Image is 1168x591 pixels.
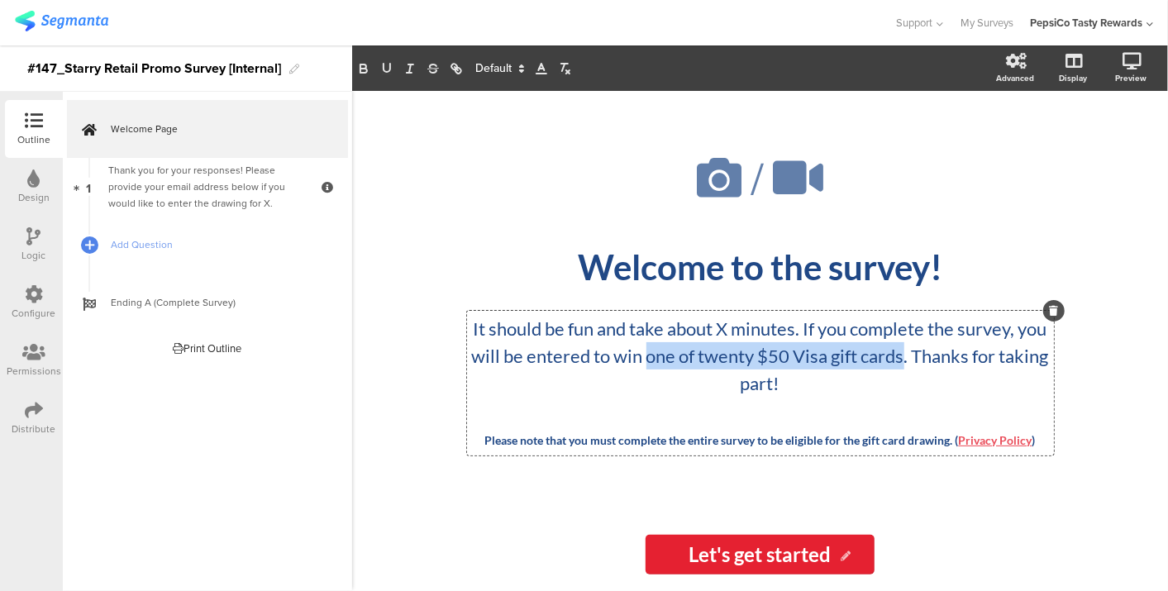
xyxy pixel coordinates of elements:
span: 1 [87,178,92,196]
span: Ending A (Complete Survey) [111,294,322,311]
span: / [751,146,764,212]
div: Thank you for your responses! Please provide your email address below if you would like to enter ... [108,162,306,212]
div: Preview [1115,72,1147,84]
div: Configure [12,306,56,321]
div: Advanced [996,72,1034,84]
div: Permissions [7,364,61,379]
div: #147_Starry Retail Promo Survey [Internal] [27,55,281,82]
img: segmanta logo [15,11,108,31]
span: Welcome Page [111,121,322,137]
div: Logic [22,248,46,263]
div: Print Outline [174,341,242,356]
div: Design [18,190,50,205]
a: 1 Thank you for your responses! Please provide your email address below if you would like to ente... [67,158,348,216]
p: It should be fun and take about X minutes. If you complete the survey, you will be entered to win... [471,315,1050,397]
a: Ending A (Complete Survey) [67,274,348,331]
span: Add Question [111,236,322,253]
div: PepsiCo Tasty Rewards [1030,15,1142,31]
div: Distribute [12,422,56,436]
a: Welcome Page [67,100,348,158]
strong: ) [1032,433,1036,447]
div: Outline [17,132,50,147]
input: Start [646,535,875,574]
strong: Please note that you must complete the entire survey to be eligible for the gift card drawing. ( [485,433,959,447]
div: Display [1059,72,1087,84]
span: Support [897,15,933,31]
a: Privacy Policy [959,433,1032,447]
p: Welcome to the survey! [455,246,1066,288]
